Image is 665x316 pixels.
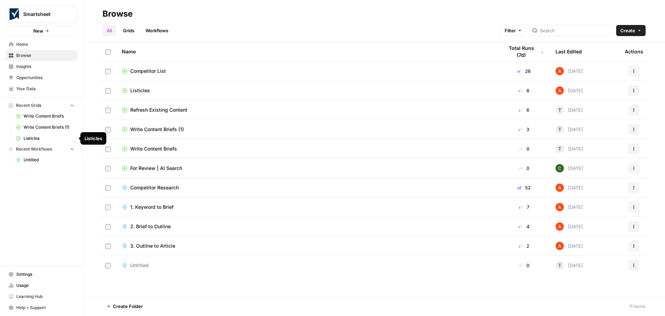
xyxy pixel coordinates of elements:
span: Insights [16,63,74,70]
div: [DATE] [556,106,583,114]
span: Smartsheet [23,11,65,18]
div: 0 [504,262,544,269]
div: Listicles [85,135,102,142]
span: Your Data [16,86,74,92]
img: cje7zb9ux0f2nqyv5qqgv3u0jxek [556,242,564,250]
div: [DATE] [556,203,583,211]
div: [DATE] [556,86,583,95]
div: [DATE] [556,145,583,153]
div: 11 Items [629,303,646,310]
button: Workspace: Smartsheet [6,6,77,23]
button: Help + Support [6,302,77,313]
span: T [558,145,561,152]
span: Competitor List [130,68,166,75]
span: 1. Keyword to Brief [130,204,174,211]
a: Untitled [13,154,77,165]
input: Search [540,27,610,34]
div: 6 [504,106,544,113]
div: 2 [504,242,544,249]
span: Untitled [24,157,74,163]
span: Untitled [130,262,149,269]
img: Smartsheet Logo [8,8,20,20]
button: Create [616,25,646,36]
a: Listicles [122,87,493,94]
a: Learning Hub [6,291,77,302]
div: Last Edited [556,42,582,61]
a: Write Content Briefs (1) [13,122,77,133]
button: Create Folder [103,301,147,312]
img: cje7zb9ux0f2nqyv5qqgv3u0jxek [556,183,564,192]
div: [DATE] [556,67,583,75]
span: Write Content Briefs [130,145,177,152]
div: 0 [504,165,544,172]
span: T [558,126,561,133]
img: cje7zb9ux0f2nqyv5qqgv3u0jxek [556,67,564,75]
span: Listicles [24,135,74,142]
span: Refresh Existing Content [130,106,187,113]
button: New [6,26,77,36]
a: Insights [6,61,77,72]
span: Filter [505,27,516,34]
span: Create [620,27,635,34]
a: Home [6,39,77,50]
span: Home [16,41,74,48]
a: Competitor List [122,68,493,75]
div: [DATE] [556,183,583,192]
span: New [33,27,43,34]
span: Write Content Briefs [24,113,74,119]
a: All [103,25,116,36]
a: 3. Outline to Article [122,242,493,249]
div: [DATE] [556,261,583,270]
a: Listicles [13,133,77,144]
div: [DATE] [556,164,583,172]
span: Listicles [130,87,150,94]
div: 52 [504,184,544,191]
a: Browse [6,50,77,61]
button: Recent Grids [6,100,77,111]
span: T [558,106,561,113]
div: 7 [504,204,544,211]
a: Untitled [122,262,493,269]
a: Opportunities [6,72,77,83]
div: 0 [504,145,544,152]
span: Help + Support [16,305,74,311]
img: cje7zb9ux0f2nqyv5qqgv3u0jxek [556,86,564,95]
a: Workflows [141,25,172,36]
span: Competitor Research [130,184,179,191]
a: 1. Keyword to Brief [122,204,493,211]
div: Browse [103,8,133,19]
div: Total Runs (7d) [504,42,544,61]
a: Settings [6,269,77,280]
span: Learning Hub [16,293,74,300]
span: For Review | AI Search [130,165,182,172]
div: [DATE] [556,125,583,134]
div: Name [122,42,493,61]
a: Usage [6,280,77,291]
a: Write Content Briefs [13,111,77,122]
span: Create Folder [113,303,143,310]
div: 8 [504,87,544,94]
a: Write Content Briefs (1) [122,126,493,133]
span: Recent Grids [16,102,41,109]
span: Opportunities [16,75,74,81]
div: Actions [625,42,643,61]
span: Settings [16,271,74,277]
span: Usage [16,282,74,289]
a: Your Data [6,83,77,94]
span: Write Content Briefs (1) [130,126,184,133]
span: Browse [16,52,74,59]
span: 3. Outline to Article [130,242,175,249]
img: cje7zb9ux0f2nqyv5qqgv3u0jxek [556,203,564,211]
a: Competitor Research [122,184,493,191]
a: Write Content Briefs [122,145,493,152]
a: Grids [119,25,139,36]
div: 4 [504,223,544,230]
span: Recent Workflows [16,146,52,152]
span: 2. Brief to Outline [130,223,171,230]
a: For Review | AI Search [122,165,493,172]
div: [DATE] [556,222,583,231]
button: Recent Workflows [6,144,77,154]
img: cje7zb9ux0f2nqyv5qqgv3u0jxek [556,222,564,231]
a: 2. Brief to Outline [122,223,493,230]
span: T [558,262,561,269]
